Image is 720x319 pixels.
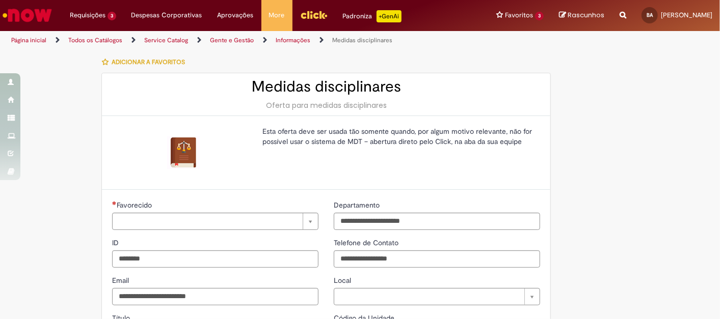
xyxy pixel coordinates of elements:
span: [PERSON_NAME] [661,11,712,19]
h2: Medidas disciplinares [112,78,540,95]
a: Service Catalog [144,36,188,44]
p: +GenAi [377,10,402,22]
span: Rascunhos [568,10,604,20]
a: Página inicial [11,36,46,44]
span: Necessários [112,201,117,205]
img: click_logo_yellow_360x200.png [300,7,328,22]
a: Rascunhos [559,11,604,20]
a: Informações [276,36,310,44]
span: Despesas Corporativas [131,10,202,20]
span: Requisições [70,10,105,20]
input: Telefone de Contato [334,250,540,268]
a: Todos os Catálogos [68,36,122,44]
input: ID [112,250,318,268]
span: Local [334,276,353,285]
img: Medidas disciplinares [167,136,200,169]
p: Esta oferta deve ser usada tão somente quando, por algum motivo relevante, não for possível usar ... [262,126,532,147]
a: Gente e Gestão [210,36,254,44]
span: Email [112,276,131,285]
a: Limpar campo Favorecido [112,213,318,230]
ul: Trilhas de página [8,31,472,50]
span: More [269,10,285,20]
span: 3 [535,12,544,20]
div: Oferta para medidas disciplinares [112,100,540,110]
span: BA [647,12,653,18]
input: Departamento [334,213,540,230]
span: Telefone de Contato [334,238,401,247]
img: ServiceNow [1,5,54,25]
div: Padroniza [343,10,402,22]
span: Departamento [334,200,382,210]
span: Necessários - Favorecido [117,200,154,210]
input: Email [112,288,318,305]
button: Adicionar a Favoritos [101,51,191,73]
a: Limpar campo Local [334,288,540,305]
span: 3 [108,12,116,20]
span: Adicionar a Favoritos [112,58,185,66]
span: ID [112,238,121,247]
span: Aprovações [218,10,254,20]
span: Favoritos [505,10,533,20]
a: Medidas disciplinares [332,36,392,44]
